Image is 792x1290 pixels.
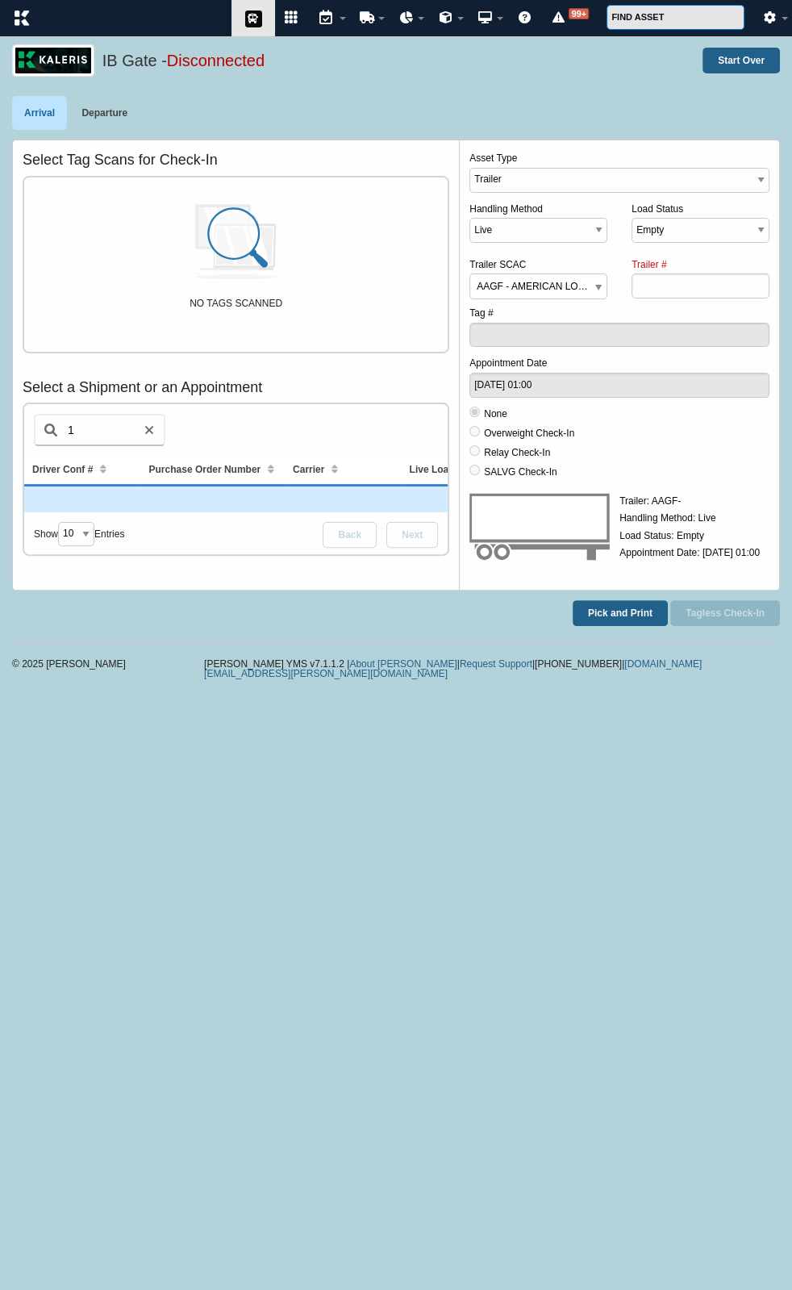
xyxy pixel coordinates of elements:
img: k_logo-35ff587dc4c3c3b4bfe2fa62f8021b2f2c7eb45181180ede3677d7b4baefc939.png [15,10,30,26]
span: Disconnected [167,52,265,69]
button: Next [386,522,438,548]
span: Driver Conf # [32,464,99,475]
a: Departure [69,96,140,130]
label: Load Status: Empty [619,528,769,545]
button: Back [323,522,377,548]
a: [DOMAIN_NAME][EMAIL_ADDRESS][PERSON_NAME][DOMAIN_NAME] [204,658,702,679]
select: Asset Type [469,168,769,193]
div: © 2025 [PERSON_NAME] [12,659,204,678]
label: Handling Method: Live [619,510,769,528]
select: Handling Method [469,218,607,243]
h3: Select Tag Scans for Check-In [23,150,449,170]
input: FIND ASSET [607,5,744,30]
label: Appointment Date [469,355,769,397]
span: Purchase Order Number [149,464,268,475]
span: 99+ [569,8,589,19]
span: [PHONE_NUMBER] [535,658,622,670]
input: Search [34,414,165,446]
input: Appointment Date [469,373,769,398]
label: Tag # [469,305,769,347]
h5: IB Gate - [102,49,388,77]
select: Load Status [632,218,769,243]
label: Trailer: AAGF- [619,493,769,511]
button: Pick and Print [573,600,668,626]
button: Tagless Check-In [670,600,780,626]
label: Trailer # [632,257,769,298]
label: Relay Check-In [484,445,550,462]
input: Trailer # [632,273,769,298]
span: Entries [94,528,124,539]
label: None [484,406,507,424]
label: Appointment Date: [DATE] 01:00 [619,545,769,562]
input: Tag # [469,323,769,348]
label: Load Status [632,201,769,251]
img: magnifier.svg [184,202,289,279]
div: NO TAGS SCANNED [24,279,448,328]
a: About [PERSON_NAME] [349,658,456,670]
h3: Select a Shipment or an Appointment [23,378,449,398]
a: Arrival [12,96,67,130]
span: Live Load at Destination [410,464,528,475]
img: logo_pnc-prd.png [12,44,94,77]
img: trailer_empty-6dc4f8a8093b335d03f3330793ce08028432937e4ae118a9cf728fb15f29ded3.svg [469,493,610,562]
label: Asset Type [469,150,769,200]
label: Trailer SCAC [469,257,607,299]
div: [PERSON_NAME] YMS v7.1.1.2 | | | | [204,659,780,678]
label: Overweight Check-In [484,425,574,443]
span: Show [34,528,58,539]
a: Request Support [460,658,532,670]
label: Handling Method [469,201,607,251]
button: Start Over [702,48,780,73]
label: SALVG Check-In [484,464,556,482]
span: AAGF - AMERICAN LOGISTIC [470,274,607,300]
span: AAGF - AMERICAN LOGISTIC [469,273,607,299]
span: Carrier [293,464,331,475]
